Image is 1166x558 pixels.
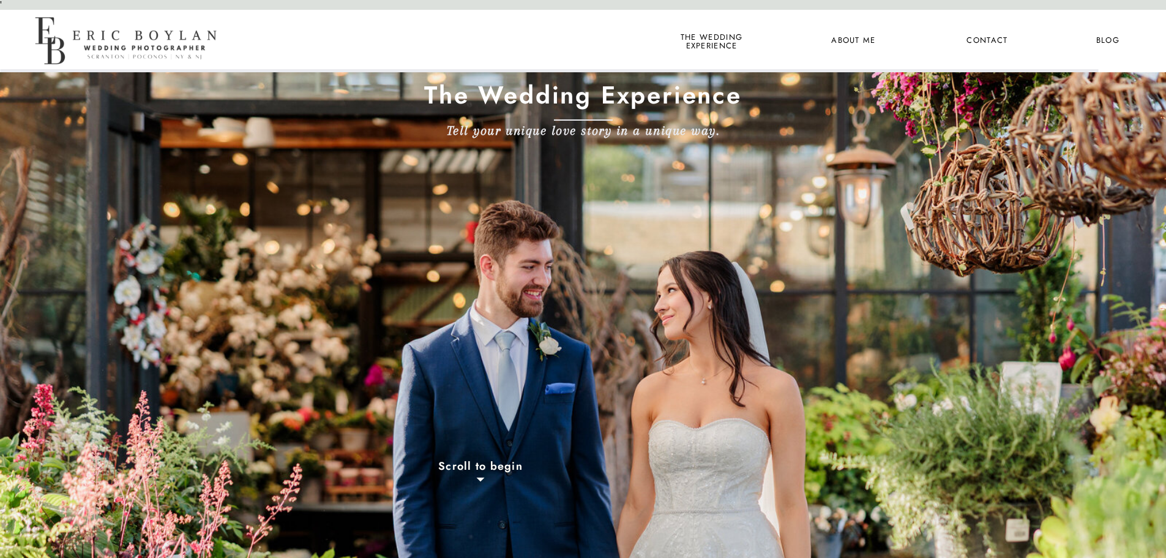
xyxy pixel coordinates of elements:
a: Blog [1085,33,1130,49]
b: Tell your unique love story in a unique way. [447,123,720,138]
a: Scroll to begin [387,460,574,477]
a: About Me [824,33,883,49]
a: the wedding experience [678,33,745,49]
a: Contact [965,33,1010,49]
h1: The Wedding Experience [365,80,801,116]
